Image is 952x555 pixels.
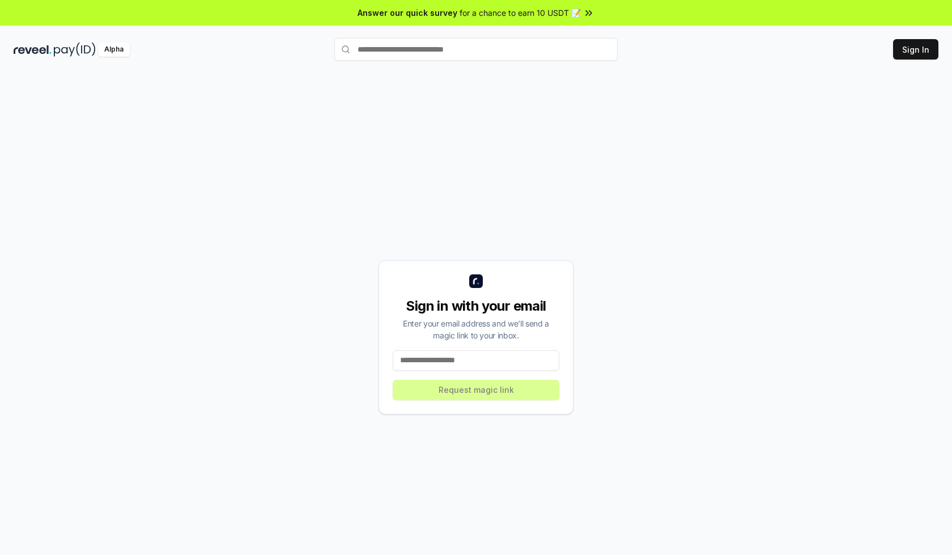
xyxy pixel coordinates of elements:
[393,317,559,341] div: Enter your email address and we’ll send a magic link to your inbox.
[358,7,457,19] span: Answer our quick survey
[98,43,130,57] div: Alpha
[893,39,938,60] button: Sign In
[393,297,559,315] div: Sign in with your email
[54,43,96,57] img: pay_id
[469,274,483,288] img: logo_small
[460,7,581,19] span: for a chance to earn 10 USDT 📝
[14,43,52,57] img: reveel_dark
